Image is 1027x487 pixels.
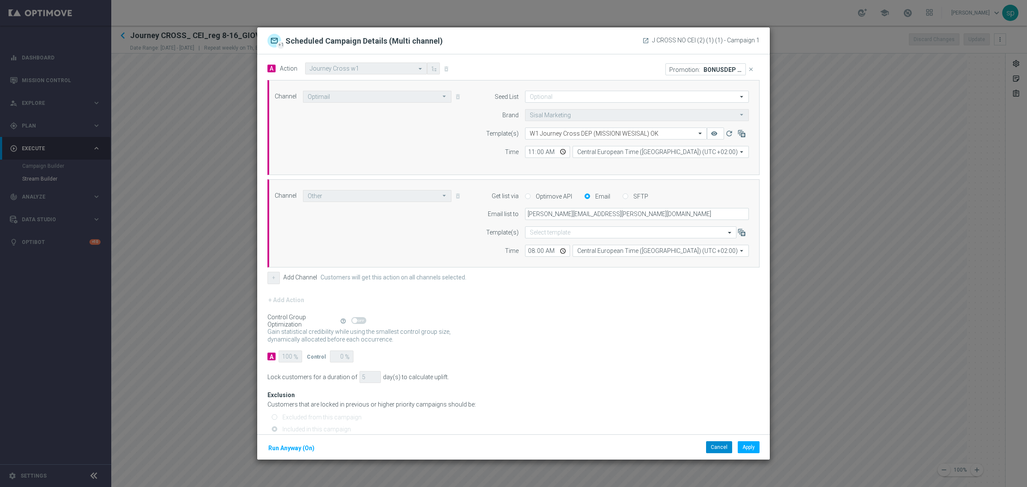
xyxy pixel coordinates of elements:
label: Customers will get this action on all channels selected. [321,274,466,281]
div: +1 [276,41,285,50]
span: % [294,353,298,361]
div: Exclusion [267,392,324,399]
i: help_outline [340,318,346,324]
input: Select time zone [573,146,749,158]
i: close [748,66,754,72]
label: Brand [502,112,519,119]
input: Enter email address, use comma to separate multiple Emails [525,208,749,220]
div: BONUSDEP FINO10 [665,63,757,75]
button: refresh [724,128,736,140]
button: Cancel [706,441,732,453]
i: remove_red_eye [711,130,718,137]
label: Template(s) [486,229,519,236]
button: remove_red_eye [707,128,724,140]
button: Apply [738,441,760,453]
label: Time [505,148,519,156]
input: Select time zone [573,245,749,257]
div: Control [307,353,326,360]
label: Channel [275,192,297,199]
div: day(s) to calculate uplift. [383,374,449,381]
p: Promotion: [669,66,700,73]
button: help_outline [339,316,351,326]
label: Add Channel [283,274,317,281]
i: arrow_drop_down [738,91,746,102]
i: arrow_drop_down [738,245,746,256]
label: Included in this campaign [280,425,351,433]
i: arrow_drop_down [738,110,746,120]
span: A [267,65,276,72]
span: % [345,353,350,361]
label: Time [505,247,519,255]
div: Customers that are locked in previous or higher priority campaigns should be: [267,401,760,408]
div: Control Group Optimization [267,314,339,328]
span: J CROSS NO CEI (2) (1) (1) - Campaign 1 [652,37,760,44]
label: Template(s) [486,130,519,137]
p: BONUSDEP FINO10 [703,66,742,73]
label: Email list to [488,211,519,218]
ng-select: W1 Journey Cross DEP (MISSIONI WESISAL) OK [525,128,707,140]
label: Get list via [492,193,519,200]
div: Lock customers for a duration of [267,374,357,381]
button: close [746,63,757,75]
label: Seed List [495,93,519,101]
button: Run Anyway (On) [267,443,315,454]
label: Channel [275,93,297,100]
div: A [267,353,276,360]
i: arrow_drop_down [440,190,449,201]
i: arrow_drop_down [738,146,746,157]
a: launch [642,37,649,44]
ng-select: Journey Cross w1 [305,62,427,74]
input: Optional [525,91,749,103]
h2: Scheduled Campaign Details (Multi channel) [285,36,443,48]
label: Email [593,193,610,200]
label: Action [280,65,297,72]
label: SFTP [631,193,648,200]
label: Optimove API [534,193,572,200]
button: + [267,272,280,284]
label: Excluded from this campaign [280,413,362,421]
i: arrow_drop_down [440,91,449,102]
i: refresh [725,129,733,138]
